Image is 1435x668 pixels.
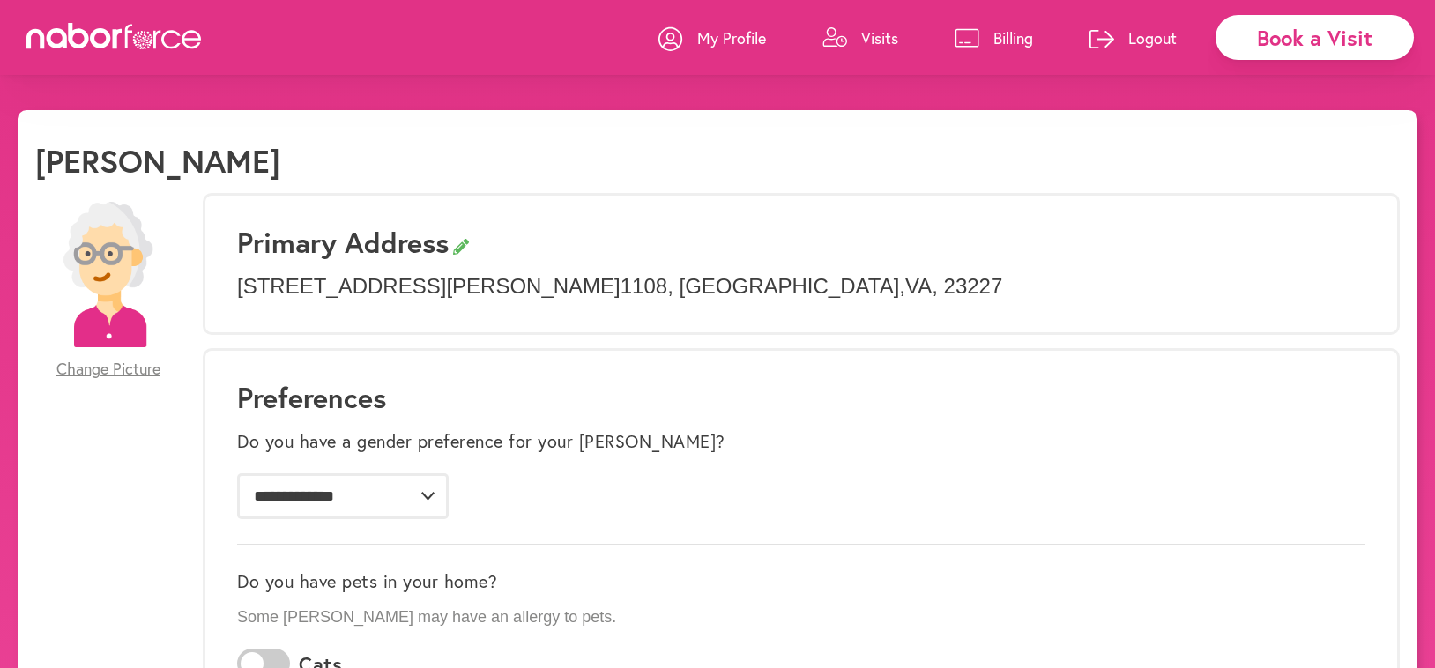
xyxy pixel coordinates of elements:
[237,431,725,452] label: Do you have a gender preference for your [PERSON_NAME]?
[861,27,898,48] p: Visits
[1216,15,1414,60] div: Book a Visit
[237,571,497,592] label: Do you have pets in your home?
[237,608,1365,627] p: Some [PERSON_NAME] may have an allergy to pets.
[35,202,181,347] img: efc20bcf08b0dac87679abea64c1faab.png
[658,11,766,64] a: My Profile
[1128,27,1177,48] p: Logout
[237,274,1365,300] p: [STREET_ADDRESS][PERSON_NAME] 1108 , [GEOGRAPHIC_DATA] , VA , 23227
[993,27,1033,48] p: Billing
[822,11,898,64] a: Visits
[955,11,1033,64] a: Billing
[237,381,1365,414] h1: Preferences
[237,226,1365,259] h3: Primary Address
[35,142,280,180] h1: [PERSON_NAME]
[1089,11,1177,64] a: Logout
[697,27,766,48] p: My Profile
[56,360,160,379] span: Change Picture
